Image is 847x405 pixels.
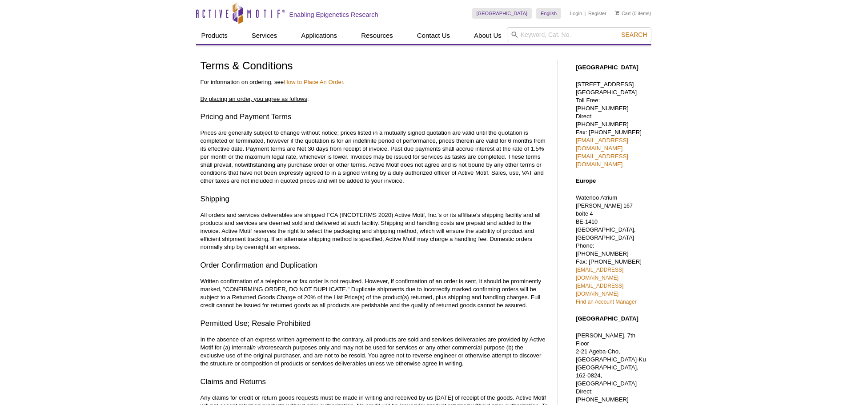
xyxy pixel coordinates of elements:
[201,129,549,185] p: Prices are generally subject to change without notice; prices listed in a mutually signed quotati...
[585,8,586,19] li: |
[536,8,561,19] a: English
[576,315,638,322] strong: [GEOGRAPHIC_DATA]
[201,95,549,103] p: :
[588,10,606,16] a: Register
[201,277,549,309] p: Written confirmation of a telephone or fax order is not required. However, if confirmation of an ...
[201,260,549,271] h3: Order Confirmation and Duplication
[201,211,549,251] p: All orders and services deliverables are shipped FCA (INCOTERMS 2020) Active Motif, Inc.’s or its...
[201,112,549,122] h3: Pricing and Payment Terms
[576,80,647,168] p: [STREET_ADDRESS] [GEOGRAPHIC_DATA] Toll Free: [PHONE_NUMBER] Direct: [PHONE_NUMBER] Fax: [PHONE_N...
[576,137,628,152] a: [EMAIL_ADDRESS][DOMAIN_NAME]
[289,11,378,19] h2: Enabling Epigenetics Research
[621,31,647,38] span: Search
[618,31,650,39] button: Search
[576,64,638,71] strong: [GEOGRAPHIC_DATA]
[472,8,532,19] a: [GEOGRAPHIC_DATA]
[507,27,651,42] input: Keyword, Cat. No.
[284,79,343,85] a: How to Place An Order
[615,11,619,15] img: Your Cart
[196,27,233,44] a: Products
[576,203,638,241] span: [PERSON_NAME] 167 – boîte 4 BE-1410 [GEOGRAPHIC_DATA], [GEOGRAPHIC_DATA]
[356,27,398,44] a: Resources
[576,194,647,306] p: Waterloo Atrium Phone: [PHONE_NUMBER] Fax: [PHONE_NUMBER]
[615,8,651,19] li: (0 items)
[576,177,596,184] strong: Europe
[570,10,582,16] a: Login
[201,318,549,329] h3: Permitted Use; Resale Prohibited
[412,27,455,44] a: Contact Us
[201,336,549,368] p: In the absence of an express written agreement to the contrary, all products are sold and service...
[576,153,628,168] a: [EMAIL_ADDRESS][DOMAIN_NAME]
[201,96,307,102] u: By placing an order, you agree as follows
[201,78,549,86] p: For information on ordering, see .
[201,60,549,73] h1: Terms & Conditions
[201,194,549,205] h3: Shipping
[296,27,342,44] a: Applications
[576,283,623,297] a: [EMAIL_ADDRESS][DOMAIN_NAME]
[469,27,507,44] a: About Us
[615,10,631,16] a: Cart
[201,377,549,387] h3: Claims and Returns
[246,27,283,44] a: Services
[576,267,623,281] a: [EMAIL_ADDRESS][DOMAIN_NAME]
[251,344,269,351] i: in vitro
[576,299,637,305] a: Find an Account Manager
